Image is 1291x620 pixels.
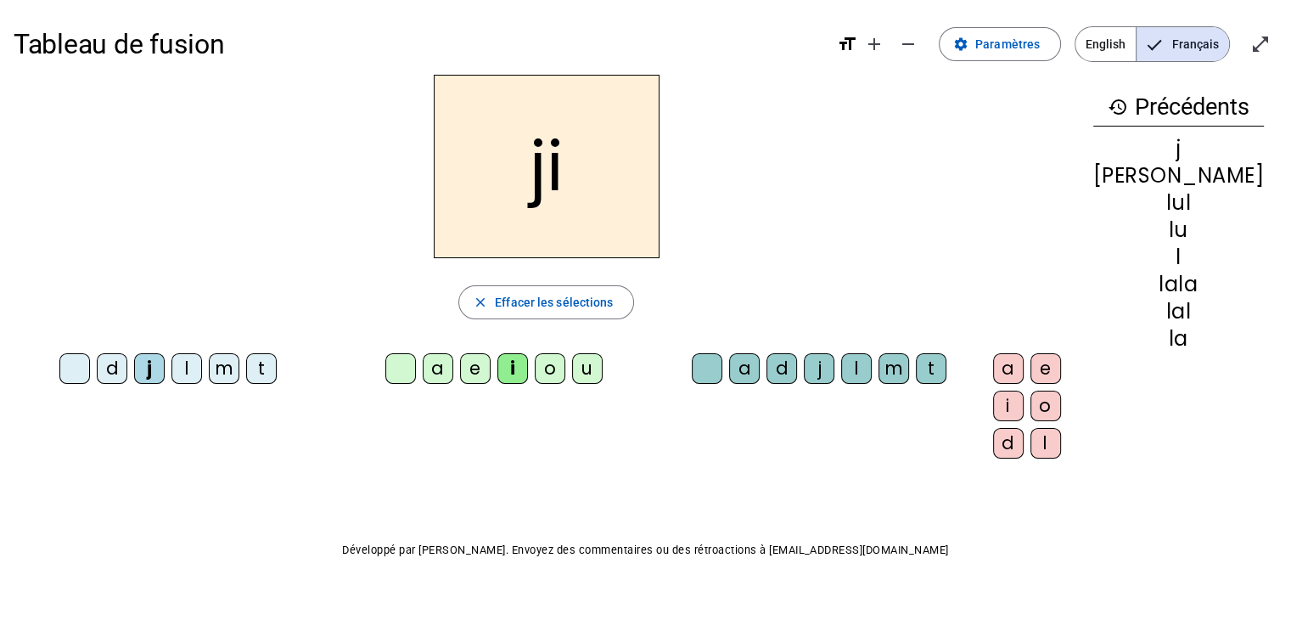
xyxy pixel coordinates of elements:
[1243,27,1277,61] button: Entrer en plein écran
[1030,428,1061,459] div: l
[423,353,453,384] div: a
[1093,329,1264,349] div: la
[891,27,925,61] button: Diminuer la taille de la police
[1093,88,1264,127] h3: Précédents
[1093,247,1264,268] div: l
[766,353,797,384] div: d
[1108,97,1128,117] mat-icon: history
[209,353,239,384] div: m
[857,27,891,61] button: Augmenter la taille de la police
[939,27,1061,61] button: Paramètres
[916,353,946,384] div: t
[458,285,634,319] button: Effacer les sélections
[14,17,823,71] h1: Tableau de fusion
[993,353,1024,384] div: a
[1093,220,1264,240] div: lu
[171,353,202,384] div: l
[460,353,491,384] div: e
[535,353,565,384] div: o
[729,353,760,384] div: a
[1093,274,1264,295] div: lala
[1093,138,1264,159] div: j
[898,34,918,54] mat-icon: remove
[1093,193,1264,213] div: lul
[572,353,603,384] div: u
[804,353,834,384] div: j
[993,391,1024,421] div: i
[1250,34,1271,54] mat-icon: open_in_full
[14,540,1277,561] p: Développé par [PERSON_NAME]. Envoyez des commentaires ou des rétroactions à [EMAIL_ADDRESS][DOMAI...
[1030,353,1061,384] div: e
[878,353,909,384] div: m
[1137,27,1229,61] span: Français
[864,34,884,54] mat-icon: add
[1030,391,1061,421] div: o
[993,428,1024,459] div: d
[246,353,277,384] div: t
[837,34,857,54] mat-icon: format_size
[497,353,528,384] div: i
[953,37,968,52] mat-icon: settings
[495,292,613,313] span: Effacer les sélections
[1075,26,1230,62] mat-button-toggle-group: Language selection
[1093,166,1264,186] div: [PERSON_NAME]
[841,353,872,384] div: l
[434,75,660,258] h2: ji
[975,34,1040,54] span: Paramètres
[134,353,165,384] div: j
[1093,302,1264,322] div: lal
[473,295,488,310] mat-icon: close
[1075,27,1136,61] span: English
[97,353,127,384] div: d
